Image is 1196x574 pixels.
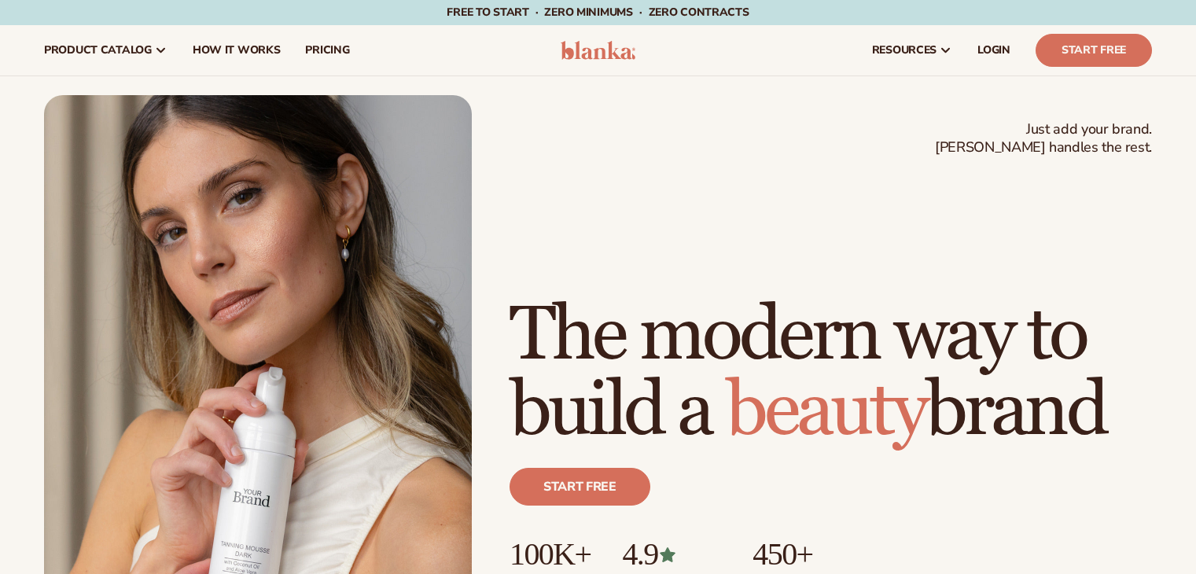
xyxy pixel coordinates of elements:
[510,298,1152,449] h1: The modern way to build a brand
[726,365,926,457] span: beauty
[872,44,937,57] span: resources
[622,537,721,572] p: 4.9
[1036,34,1152,67] a: Start Free
[510,468,650,506] a: Start free
[859,25,965,75] a: resources
[31,25,180,75] a: product catalog
[935,120,1152,157] span: Just add your brand. [PERSON_NAME] handles the rest.
[447,5,749,20] span: Free to start · ZERO minimums · ZERO contracts
[753,537,871,572] p: 450+
[305,44,349,57] span: pricing
[510,537,591,572] p: 100K+
[977,44,1010,57] span: LOGIN
[293,25,362,75] a: pricing
[44,44,152,57] span: product catalog
[561,41,635,60] img: logo
[965,25,1023,75] a: LOGIN
[193,44,281,57] span: How It Works
[180,25,293,75] a: How It Works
